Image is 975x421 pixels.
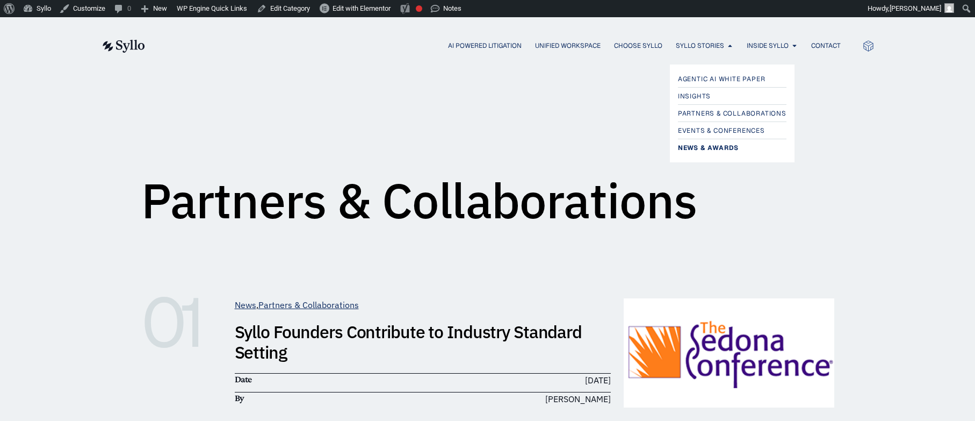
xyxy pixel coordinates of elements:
[811,41,841,51] a: Contact
[333,4,391,12] span: Edit with Elementor
[448,41,522,51] a: AI Powered Litigation
[585,375,611,386] time: [DATE]
[678,90,711,103] span: Insights
[235,299,256,310] a: News
[678,141,786,154] a: News & Awards
[678,73,765,85] span: Agentic AI White Paper
[678,124,765,137] span: Events & Conferences
[747,41,789,51] a: Inside Syllo
[678,107,786,120] a: Partners & Collaborations
[676,41,724,51] a: Syllo Stories
[235,320,582,363] a: Syllo Founders Contribute to Industry Standard Setting
[101,40,145,53] img: syllo
[235,299,359,310] span: ,
[890,4,941,12] span: [PERSON_NAME]
[141,298,222,347] h6: 01
[235,374,417,386] h6: Date
[678,73,786,85] a: Agentic AI White Paper
[614,41,662,51] a: Choose Syllo
[141,176,697,225] h1: Partners & Collaborations
[535,41,601,51] a: Unified Workspace
[545,393,611,405] span: [PERSON_NAME]
[167,41,841,51] nav: Menu
[678,124,786,137] a: Events & Conferences
[678,90,786,103] a: Insights
[678,141,739,154] span: News & Awards
[624,298,834,408] img: sedona
[416,5,422,12] div: Focus keyphrase not set
[235,393,417,404] h6: By
[167,41,841,51] div: Menu Toggle
[258,299,359,310] a: Partners & Collaborations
